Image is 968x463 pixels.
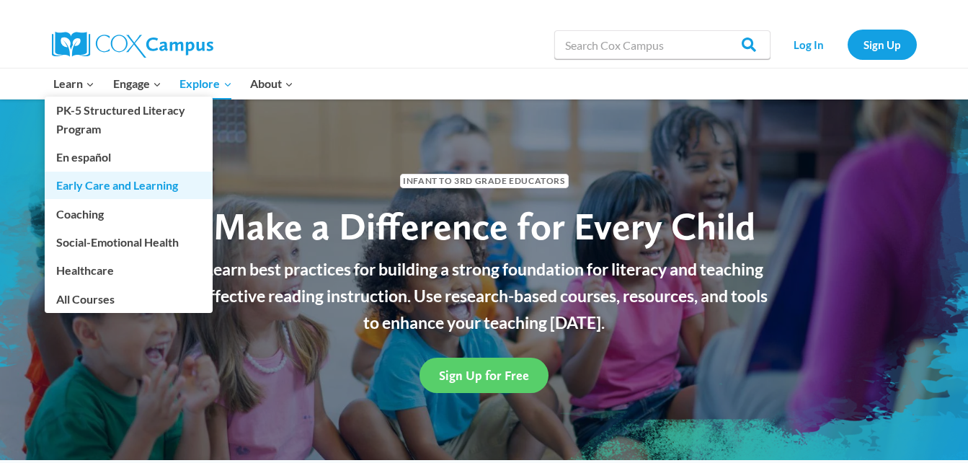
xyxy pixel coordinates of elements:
[45,285,213,312] a: All Courses
[419,358,549,393] a: Sign Up for Free
[45,144,213,171] a: En español
[45,69,105,99] button: Child menu of Learn
[778,30,917,59] nav: Secondary Navigation
[439,368,529,383] span: Sign Up for Free
[241,69,303,99] button: Child menu of About
[171,69,241,99] button: Child menu of Explore
[554,30,771,59] input: Search Cox Campus
[192,256,776,335] p: Learn best practices for building a strong foundation for literacy and teaching effective reading...
[52,32,213,58] img: Cox Campus
[45,229,213,256] a: Social-Emotional Health
[45,97,213,143] a: PK-5 Structured Literacy Program
[45,257,213,284] a: Healthcare
[104,69,171,99] button: Child menu of Engage
[848,30,917,59] a: Sign Up
[45,69,303,99] nav: Primary Navigation
[45,172,213,199] a: Early Care and Learning
[400,174,569,188] span: Infant to 3rd Grade Educators
[778,30,840,59] a: Log In
[45,200,213,227] a: Coaching
[213,203,755,249] span: Make a Difference for Every Child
